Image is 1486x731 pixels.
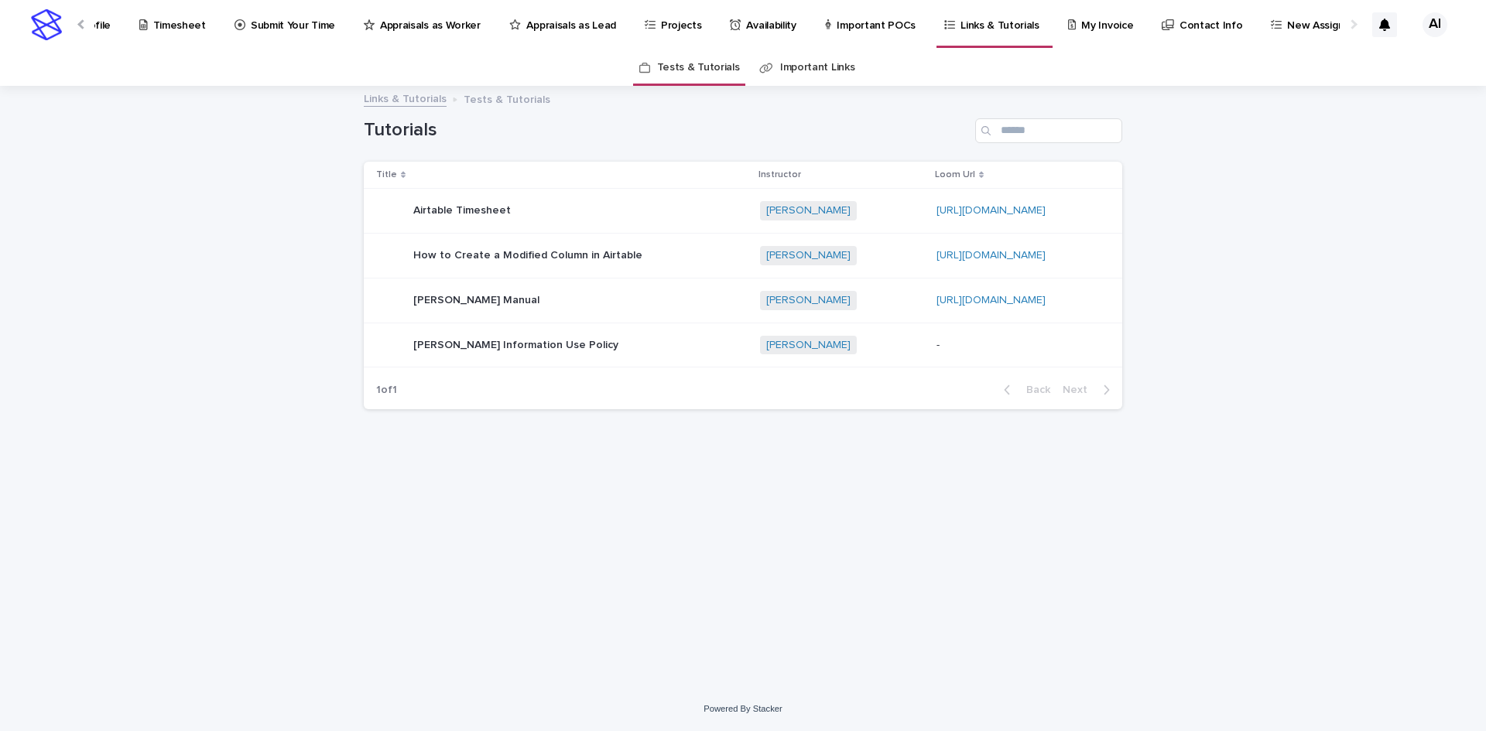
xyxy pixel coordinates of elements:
a: [URL][DOMAIN_NAME] [936,295,1046,306]
a: Important Links [780,50,854,86]
tr: Airtable TimesheetAirtable Timesheet [PERSON_NAME] [URL][DOMAIN_NAME] [364,189,1122,234]
p: Airtable Timesheet [413,201,514,217]
button: Back [991,383,1056,397]
p: 1 of 1 [364,371,409,409]
h1: Tutorials [364,119,969,142]
a: [PERSON_NAME] [766,294,851,307]
a: [URL][DOMAIN_NAME] [936,205,1046,216]
a: [PERSON_NAME] [766,204,851,217]
p: Loom Url [935,166,975,183]
button: Next [1056,383,1122,397]
a: [URL][DOMAIN_NAME] [936,250,1046,261]
img: stacker-logo-s-only.png [31,9,62,40]
p: - [936,336,943,352]
p: Instructor [758,166,801,183]
a: [PERSON_NAME] [766,339,851,352]
a: [PERSON_NAME] [766,249,851,262]
div: AI [1423,12,1447,37]
span: Next [1063,384,1097,395]
a: Tests & Tutorials [657,50,740,86]
p: Title [376,166,397,183]
p: Tests & Tutorials [464,90,550,107]
span: Back [1017,384,1050,395]
a: Powered By Stacker [704,704,782,713]
input: Search [975,118,1122,143]
p: How to Create a Modified Column in Airtable [413,246,645,262]
tr: [PERSON_NAME] Information Use Policy[PERSON_NAME] Information Use Policy [PERSON_NAME] -- [364,323,1122,367]
a: Links & Tutorials [364,89,447,107]
tr: [PERSON_NAME] Manual[PERSON_NAME] Manual [PERSON_NAME] [URL][DOMAIN_NAME] [364,278,1122,323]
p: [PERSON_NAME] Manual [413,291,543,307]
p: [PERSON_NAME] Information Use Policy [413,336,621,352]
tr: How to Create a Modified Column in AirtableHow to Create a Modified Column in Airtable [PERSON_NA... [364,233,1122,278]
